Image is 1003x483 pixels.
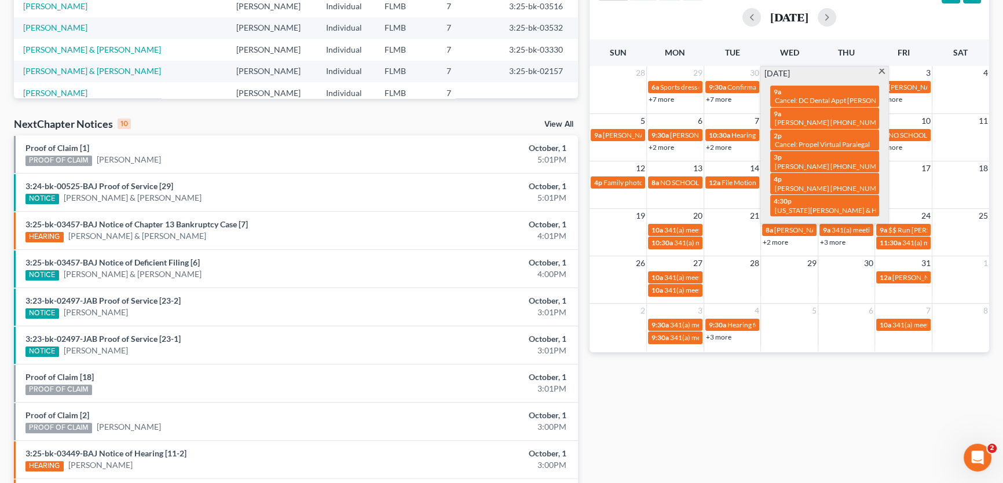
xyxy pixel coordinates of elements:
div: October, 1 [394,257,566,268]
span: 9:30a [651,131,669,139]
span: 341(a) meeting for [PERSON_NAME] [832,226,943,234]
td: Individual [317,39,376,60]
span: 9:30a [709,83,726,91]
a: +3 more [706,333,731,341]
span: 5 [811,304,818,318]
div: NOTICE [25,270,59,281]
td: FLMB [375,61,437,82]
span: 9:30a [651,333,669,342]
span: 24 [920,209,932,223]
span: 6a [651,83,659,91]
span: [DATE] [764,68,790,79]
span: 11:30a [880,238,901,247]
span: 17 [920,161,932,175]
span: [PERSON_NAME] [PHONE_NUMBER] [775,162,892,171]
a: [PERSON_NAME] [68,459,133,471]
span: Sat [953,47,968,57]
td: Individual [317,17,376,39]
div: 5:01PM [394,192,566,204]
span: 28 [635,66,646,80]
span: 341(a) meeting for [PERSON_NAME] [664,286,776,294]
span: 10:30a [709,131,730,139]
div: October, 1 [394,448,566,459]
span: 3p [774,153,782,161]
span: 19 [635,209,646,223]
span: 341(a) meeting for [PERSON_NAME] [664,226,776,234]
a: +4 more [877,143,902,152]
span: 2 [987,444,997,453]
td: [PERSON_NAME] [227,17,317,39]
span: 341(a) meeting for [PERSON_NAME] [664,273,776,282]
div: October, 1 [394,410,566,421]
a: [PERSON_NAME] [64,307,128,318]
a: [PERSON_NAME] & [PERSON_NAME] [64,268,202,280]
h2: [DATE] [770,11,808,23]
td: 7 [437,39,499,60]
span: 9a [774,109,781,118]
span: 26 [635,256,646,270]
span: [PERSON_NAME] [PHONE_NUMBER] [775,118,892,127]
div: NOTICE [25,194,59,204]
a: 3:25-bk-03449-BAJ Notice of Hearing [11-2] [25,448,186,458]
span: 13 [692,161,704,175]
a: [PERSON_NAME] [23,23,87,32]
span: Wed [779,47,799,57]
div: NOTICE [25,308,59,319]
span: 341(a) meeting for [PERSON_NAME] [670,333,782,342]
span: 341(a) meeting for [PERSON_NAME] [674,238,786,247]
span: 12a [709,178,720,187]
a: [PERSON_NAME] [97,154,161,165]
td: Individual [317,61,376,82]
span: 4 [753,304,760,318]
span: 9a [774,87,781,96]
div: 3:00PM [394,421,566,433]
td: 7 [437,82,499,104]
a: 3:25-bk-03457-BAJ Notice of Deficient Filing [6] [25,257,200,267]
a: [PERSON_NAME] & [PERSON_NAME] [23,66,161,76]
a: [PERSON_NAME] & [PERSON_NAME] [64,192,202,204]
span: File Motion for extension of time for [PERSON_NAME] [722,178,885,187]
div: 10 [118,119,131,129]
span: 1 [982,256,989,270]
span: Hearing for [PERSON_NAME] [731,131,822,139]
span: 2p [774,131,782,140]
span: 7 [925,304,932,318]
span: 10a [651,273,663,282]
span: 9a [594,131,602,139]
td: Individual [317,82,376,104]
div: 4:00PM [394,268,566,280]
span: 5 [639,114,646,128]
a: Proof of Claim [18] [25,372,94,382]
div: October, 1 [394,142,566,154]
span: 11 [978,114,989,128]
span: Cancel: Propel Virtual Paralegal [775,140,870,149]
a: 3:25-bk-03457-BAJ Notice of Chapter 13 Bankruptcy Case [7] [25,219,248,229]
a: +2 more [763,238,788,246]
td: FLMB [375,17,437,39]
div: HEARING [25,232,64,242]
td: 7 [437,61,499,82]
a: Proof of Claim [2] [25,410,89,420]
span: Confirmation hearing for [PERSON_NAME] [727,83,859,91]
span: 18 [978,161,989,175]
div: 3:01PM [394,383,566,394]
span: 4p [594,178,602,187]
div: 3:01PM [394,345,566,356]
span: Hearing for Oakcies [PERSON_NAME] and [PERSON_NAME] [727,320,911,329]
iframe: Intercom live chat [964,444,991,471]
div: 3:00PM [394,459,566,471]
span: 3 [925,66,932,80]
a: +3 more [820,238,845,246]
div: NextChapter Notices [14,117,131,131]
span: Cancel: DC Dental Appt [PERSON_NAME] [775,96,902,105]
div: PROOF OF CLAIM [25,423,92,433]
span: [PERSON_NAME] on-site training [774,226,876,234]
a: [PERSON_NAME] & [PERSON_NAME] [23,45,161,54]
span: [US_STATE][PERSON_NAME] & Husband [775,206,899,215]
span: 10a [651,286,663,294]
div: NOTICE [25,346,59,357]
a: +7 more [649,95,674,104]
span: 12a [880,273,891,282]
span: 27 [692,256,704,270]
a: Proof of Claim [1] [25,143,89,153]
